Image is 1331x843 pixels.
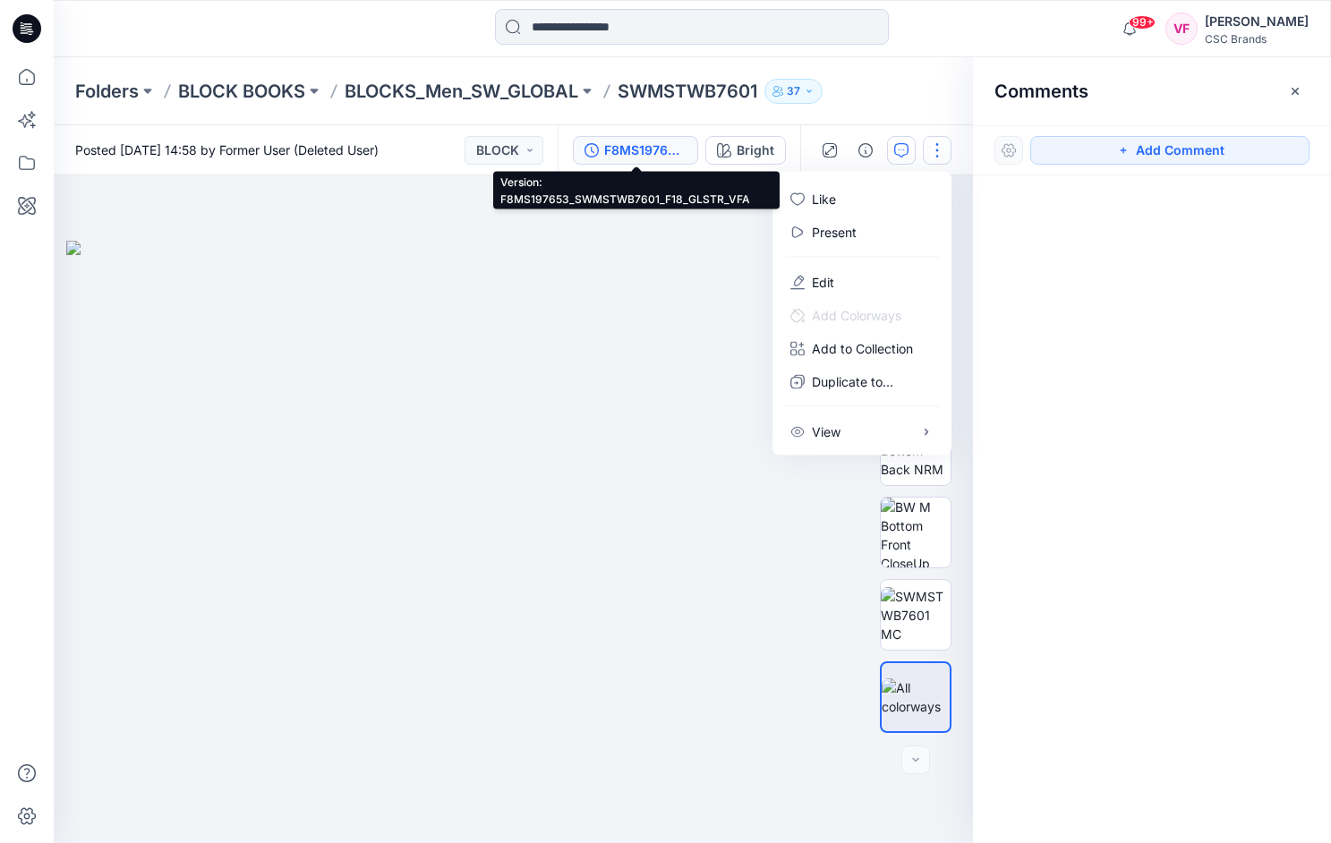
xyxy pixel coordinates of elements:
[345,79,578,104] a: BLOCKS_Men_SW_GLOBAL
[1030,136,1310,165] button: Add Comment
[1129,15,1156,30] span: 99+
[812,190,836,209] p: Like
[881,498,951,567] img: BW M Bottom Front CloseUp NRM
[1205,32,1309,46] div: CSC Brands
[75,140,379,159] span: Posted [DATE] 14:58 by
[219,142,379,158] a: Former User (Deleted User)
[618,79,757,104] p: SWMSTWB7601
[1165,13,1198,45] div: VF
[573,136,698,165] button: F8MS197653_SWMSTWB7601_F18_GLSTR_VFA
[787,81,800,101] p: 37
[994,81,1088,102] h2: Comments
[812,339,913,358] p: Add to Collection
[604,140,687,160] div: F8MS197653_SWMSTWB7601_F18_GLSTR_VFA
[812,372,893,391] p: Duplicate to...
[812,223,857,242] a: Present
[75,79,139,104] a: Folders
[737,140,774,160] div: Bright
[66,241,961,843] img: eyJhbGciOiJIUzI1NiIsImtpZCI6IjAiLCJzbHQiOiJzZXMiLCJ0eXAiOiJKV1QifQ.eyJkYXRhIjp7InR5cGUiOiJzdG9yYW...
[178,79,305,104] a: BLOCK BOOKS
[705,136,786,165] button: Bright
[764,79,823,104] button: 37
[812,422,840,441] p: View
[881,587,951,643] img: SWMSTWB7601 MC
[882,678,950,716] img: All colorways
[1205,11,1309,32] div: [PERSON_NAME]
[851,136,880,165] button: Details
[812,273,834,292] a: Edit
